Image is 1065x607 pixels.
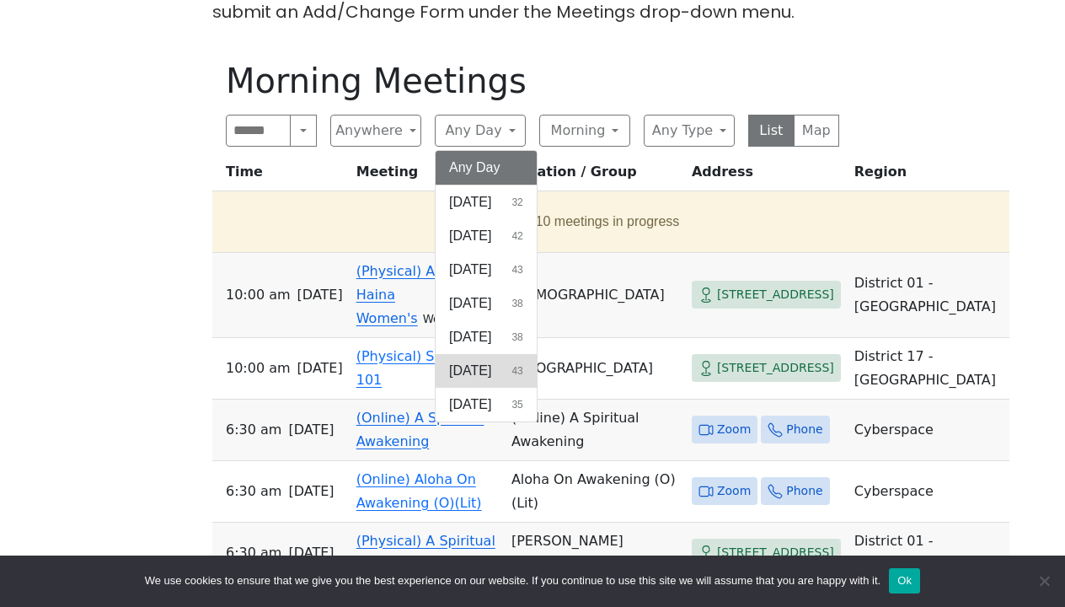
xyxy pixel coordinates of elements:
span: [DATE] [449,361,491,381]
th: Address [685,160,848,191]
button: Search [290,115,317,147]
span: Phone [786,419,822,440]
td: District 01 - [GEOGRAPHIC_DATA] [848,523,1009,584]
th: Location / Group [505,160,685,191]
span: Phone [786,481,822,502]
th: Region [848,160,1009,191]
button: Any Day [435,115,526,147]
td: [GEOGRAPHIC_DATA] [505,338,685,400]
span: [DATE] [288,480,334,503]
span: [DATE] [449,395,491,415]
button: Anywhere [330,115,421,147]
h1: Morning Meetings [226,61,839,101]
span: 6:30 AM [226,418,281,442]
small: Women [423,313,465,325]
input: Search [226,115,291,147]
span: Zoom [717,481,751,502]
span: [DATE] [297,357,343,380]
span: [DATE] [288,418,334,442]
button: [DATE]43 results [436,253,537,287]
span: 42 results [511,228,522,244]
a: (Online) Aloha On Awakening (O)(Lit) [356,471,482,511]
button: [DATE]43 results [436,354,537,388]
button: [DATE]32 results [436,185,537,219]
span: [DATE] [297,283,343,307]
span: 6:30 AM [226,541,281,565]
td: [PERSON_NAME][DEMOGRAPHIC_DATA] [505,523,685,584]
span: 38 results [511,330,522,345]
span: [DATE] [449,260,491,280]
a: (Physical) A Spiritual Awakening [356,533,495,572]
span: [STREET_ADDRESS] [717,357,834,379]
button: [DATE]38 results [436,287,537,320]
span: [STREET_ADDRESS] [717,542,834,563]
span: [DATE] [449,327,491,347]
a: (Online) A Spiritual Awakening [356,410,484,449]
span: 32 results [511,195,522,210]
td: Cyberspace [848,400,1009,461]
td: District 01 - [GEOGRAPHIC_DATA] [848,253,1009,338]
td: [DEMOGRAPHIC_DATA] [505,253,685,338]
button: Ok [889,568,920,594]
span: Zoom [717,419,751,440]
div: Any Day [435,150,538,422]
span: [DATE] [449,226,491,246]
span: 43 results [511,262,522,277]
a: (Physical) Aina Haina Women's [356,263,456,326]
button: List [748,115,795,147]
span: 43 results [511,363,522,379]
button: Map [794,115,840,147]
th: Meeting [350,160,505,191]
button: Any Day [436,151,537,185]
button: [DATE]35 results [436,388,537,422]
span: [DATE] [288,541,334,565]
span: 10:00 AM [226,357,291,380]
span: [DATE] [449,293,491,314]
a: (Physical) Sobriety 101 [356,348,482,388]
span: 6:30 AM [226,480,281,503]
td: Cyberspace [848,461,1009,523]
span: 38 results [511,296,522,311]
button: Morning [539,115,630,147]
span: We use cookies to ensure that we give you the best experience on our website. If you continue to ... [145,572,880,589]
span: [STREET_ADDRESS] [717,284,834,305]
th: Time [212,160,350,191]
td: Aloha On Awakening (O) (Lit) [505,461,685,523]
button: [DATE]38 results [436,320,537,354]
span: 10:00 AM [226,283,291,307]
td: (Online) A Spiritual Awakening [505,400,685,461]
button: [DATE]42 results [436,219,537,253]
span: No [1036,572,1052,589]
button: Any Type [644,115,735,147]
span: [DATE] [449,192,491,212]
td: District 17 - [GEOGRAPHIC_DATA] [848,338,1009,400]
span: 35 results [511,397,522,412]
button: 10 meetings in progress [219,198,996,245]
